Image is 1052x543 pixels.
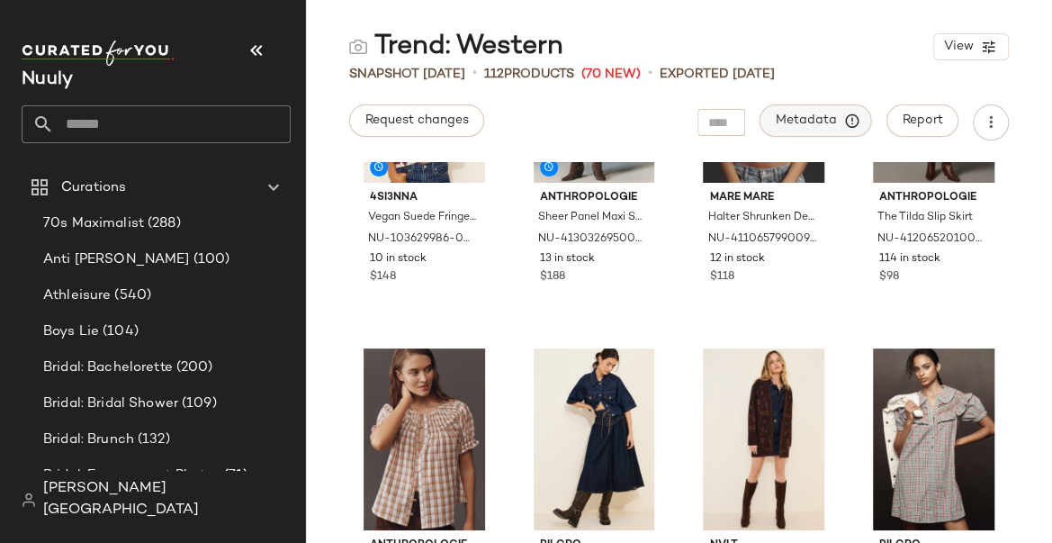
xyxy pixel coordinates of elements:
[484,68,504,81] span: 112
[370,190,479,206] span: 4SI3NNA
[886,104,958,137] button: Report
[902,113,943,128] span: Report
[43,321,99,342] span: Boys Lie
[709,269,733,285] span: $118
[349,65,465,84] span: Snapshot [DATE]
[695,348,832,530] img: 95438461_020_b
[43,478,291,521] span: [PERSON_NAME][GEOGRAPHIC_DATA]
[134,430,170,450] span: (132)
[43,249,190,270] span: Anti [PERSON_NAME]
[349,104,484,137] button: Request changes
[178,394,217,414] span: (109)
[760,104,872,137] button: Metadata
[368,231,477,248] span: NU-103629986-000-259
[111,285,151,306] span: (540)
[707,210,816,226] span: Halter Shrunken Denim Vest
[43,357,173,378] span: Bridal: Bachelorette
[526,348,663,530] img: 4120900970036_094_b
[364,113,469,128] span: Request changes
[707,231,816,248] span: NU-4110657990099-000-092
[43,213,144,234] span: 70s Maximalist
[355,348,493,530] img: 4110089540171_065_b
[220,466,248,486] span: (71)
[709,251,764,267] span: 12 in stock
[370,251,427,267] span: 10 in stock
[877,210,973,226] span: The Tilda Slip Skirt
[43,430,134,450] span: Bridal: Brunch
[581,65,641,84] span: (70 New)
[879,269,899,285] span: $98
[43,285,111,306] span: Athleisure
[22,41,175,66] img: cfy_white_logo.C9jOOHJF.svg
[538,231,647,248] span: NU-4130326950059-000-070
[540,251,595,267] span: 13 in stock
[865,348,1003,530] img: 4130089540140_049_b
[472,63,477,85] span: •
[709,190,818,206] span: Mare Mare
[943,40,974,54] span: View
[933,33,1009,60] button: View
[190,249,230,270] span: (100)
[660,65,775,84] p: Exported [DATE]
[877,231,986,248] span: NU-4120652010041-000-291
[538,210,647,226] span: Sheer Panel Maxi Sweater Dress
[879,190,988,206] span: Anthropologie
[368,210,477,226] span: Vegan Suede Fringe Vest
[540,190,649,206] span: Anthropologie
[43,466,220,486] span: Bridal: Engagement Photos
[22,493,36,507] img: svg%3e
[144,213,181,234] span: (288)
[484,65,574,84] div: Products
[61,177,126,198] span: Curations
[173,357,213,378] span: (200)
[879,251,940,267] span: 114 in stock
[648,63,652,85] span: •
[540,269,565,285] span: $188
[43,394,178,414] span: Bridal: Bridal Shower
[22,70,73,89] span: Current Company Name
[349,29,563,65] div: Trend: Western
[775,113,857,129] span: Metadata
[349,38,367,56] img: svg%3e
[370,269,396,285] span: $148
[99,321,139,342] span: (104)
